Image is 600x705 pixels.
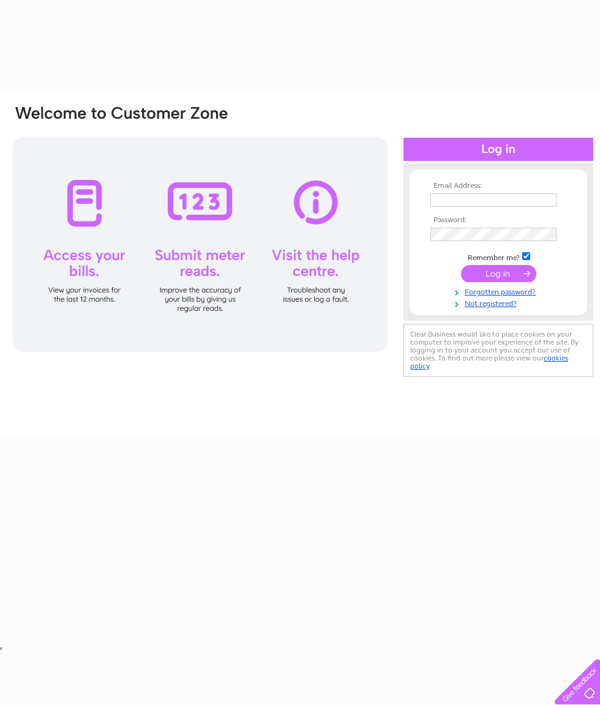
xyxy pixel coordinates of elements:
th: Email Address: [427,182,569,190]
a: Not registered? [430,297,569,308]
div: Clear Business would like to place cookies on your computer to improve your experience of the sit... [403,324,593,377]
th: Password: [427,216,569,225]
td: Remember me? [427,250,569,263]
a: cookies policy [410,354,568,370]
a: Forgotten password? [430,285,569,297]
input: Submit [461,265,536,282]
